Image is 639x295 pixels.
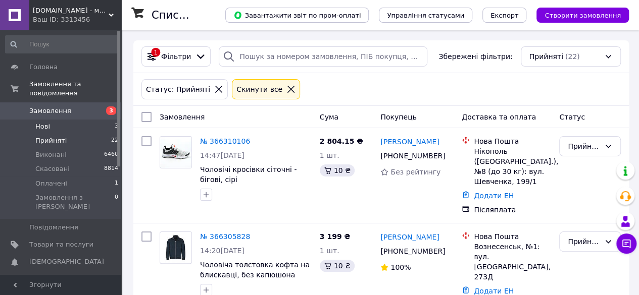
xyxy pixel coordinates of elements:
a: Додати ЕН [474,192,514,200]
span: Замовлення з [PERSON_NAME] [35,193,115,211]
span: (22) [565,52,580,61]
a: [PERSON_NAME] [380,232,439,242]
div: 10 ₴ [320,260,355,272]
span: 22 [111,136,118,145]
span: 1 [115,179,118,188]
span: Прийняті [35,136,67,145]
button: Експорт [482,8,527,23]
a: Чоловічі кросівки сіточні - бігові, сірі [200,165,297,184]
div: Прийнято [568,141,600,152]
a: [PERSON_NAME] [380,137,439,147]
div: Нова Пошта [474,231,551,242]
span: 1 шт. [320,151,339,159]
span: [DEMOGRAPHIC_DATA] [29,257,104,266]
div: 10 ₴ [320,164,355,176]
span: Cума [320,113,338,121]
span: Повідомлення [29,223,78,232]
span: Caswear.store - магазин одягу та взуття [33,6,109,15]
span: 2 804.15 ₴ [320,137,363,145]
div: Післяплата [474,205,551,215]
span: Збережені фільтри: [438,51,512,62]
span: 3 [106,106,116,115]
a: Додати ЕН [474,287,514,295]
a: № 366305828 [200,232,250,241]
div: Вознесенськ, №1: вул. [GEOGRAPHIC_DATA], 273Д [474,242,551,282]
span: 14:47[DATE] [200,151,244,159]
span: Замовлення [29,106,71,115]
button: Створити замовлення [536,8,629,23]
button: Управління статусами [379,8,472,23]
span: Скасовані [35,164,70,173]
span: Фільтри [161,51,191,62]
span: 6460 [104,150,118,159]
span: Без рейтингу [390,168,440,176]
span: 14:20[DATE] [200,247,244,255]
span: Доставка та оплата [462,113,536,121]
span: Управління статусами [387,12,464,19]
a: № 366310106 [200,137,250,145]
div: Ваш ID: 3313456 [33,15,121,24]
span: Оплачені [35,179,67,188]
button: Чат з покупцем [616,233,636,254]
div: Нікополь ([GEOGRAPHIC_DATA].), №8 (до 30 кг): вул. Шевченка, 199/1 [474,146,551,187]
span: Завантажити звіт по пром-оплаті [233,11,361,20]
span: Товари та послуги [29,240,93,249]
span: Статус [559,113,585,121]
div: Статус: Прийняті [144,84,212,95]
span: Прийняті [529,51,563,62]
span: Покупець [380,113,416,121]
span: Замовлення та повідомлення [29,80,121,98]
h1: Список замовлень [152,9,254,21]
div: [PHONE_NUMBER] [378,149,446,163]
span: 8814 [104,164,118,173]
span: Нові [35,122,50,131]
span: 3 199 ₴ [320,232,351,241]
span: 100% [390,263,411,271]
div: Прийнято [568,236,600,247]
span: 3 [115,122,118,131]
span: Виконані [35,150,67,159]
span: Експорт [490,12,519,19]
div: Нова Пошта [474,136,551,146]
input: Пошук [5,35,119,53]
div: [PHONE_NUMBER] [378,244,446,258]
span: 1 шт. [320,247,339,255]
img: Фото товару [165,232,186,263]
a: Фото товару [160,231,192,264]
span: Створити замовлення [545,12,621,19]
span: Головна [29,63,58,72]
img: Фото товару [160,137,191,168]
button: Завантажити звіт по пром-оплаті [225,8,369,23]
span: 0 [115,193,118,211]
a: Створити замовлення [526,11,629,19]
div: Cкинути все [234,84,284,95]
input: Пошук за номером замовлення, ПІБ покупця, номером телефону, Email, номером накладної [219,46,427,67]
span: Замовлення [160,113,205,121]
a: Фото товару [160,136,192,168]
